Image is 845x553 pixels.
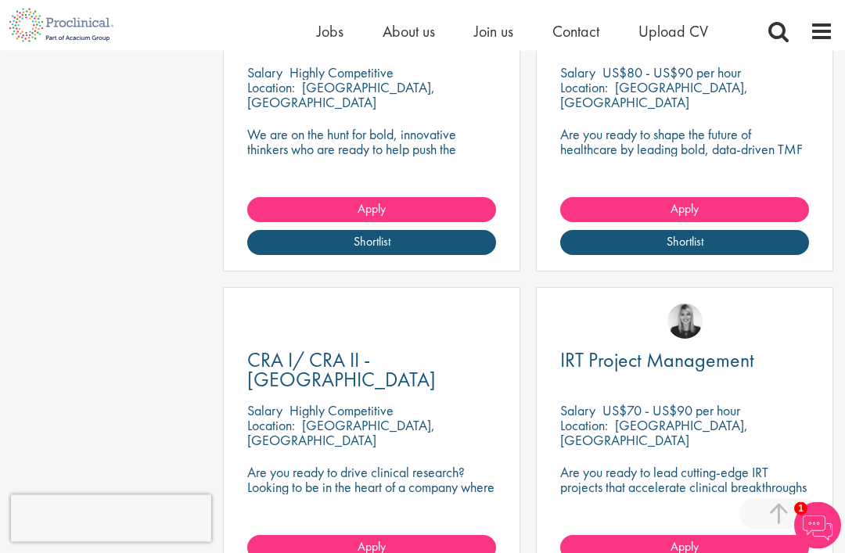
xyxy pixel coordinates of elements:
p: Highly Competitive [289,64,394,82]
a: CRA I/ CRA II - [GEOGRAPHIC_DATA] [247,351,496,390]
span: 1 [794,502,807,515]
span: Salary [247,64,282,82]
p: We are on the hunt for bold, innovative thinkers who are ready to help push the boundaries of sci... [247,127,496,187]
a: Jobs [317,21,343,41]
span: Salary [560,402,595,420]
a: Shortlist [247,231,496,256]
p: Are you ready to shape the future of healthcare by leading bold, data-driven TMF strategies in a ... [560,127,809,187]
span: CRA I/ CRA II - [GEOGRAPHIC_DATA] [247,347,436,393]
span: Salary [560,64,595,82]
a: Shortlist [560,231,809,256]
p: Are you ready to drive clinical research? Looking to be in the heart of a company where precision... [247,465,496,510]
span: Location: [247,79,295,97]
p: Highly Competitive [289,402,394,420]
a: Join us [474,21,513,41]
p: [GEOGRAPHIC_DATA], [GEOGRAPHIC_DATA] [560,79,748,112]
img: Janelle Jones [667,304,703,339]
span: Location: [560,417,608,435]
p: [GEOGRAPHIC_DATA], [GEOGRAPHIC_DATA] [247,417,435,450]
p: [GEOGRAPHIC_DATA], [GEOGRAPHIC_DATA] [247,79,435,112]
a: IRT Project Management [560,351,809,371]
a: About us [383,21,435,41]
span: Apply [671,201,699,217]
span: Location: [247,417,295,435]
p: US$80 - US$90 per hour [602,64,741,82]
img: Chatbot [794,502,841,549]
span: Location: [560,79,608,97]
a: Contact [552,21,599,41]
p: Are you ready to lead cutting-edge IRT projects that accelerate clinical breakthroughs in biotech? [560,465,809,510]
span: Apply [358,201,386,217]
a: Upload CV [638,21,708,41]
iframe: reCAPTCHA [11,495,211,542]
span: IRT Project Management [560,347,754,374]
a: Apply [247,198,496,223]
p: [GEOGRAPHIC_DATA], [GEOGRAPHIC_DATA] [560,417,748,450]
a: Apply [560,198,809,223]
span: Salary [247,402,282,420]
p: US$70 - US$90 per hour [602,402,740,420]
